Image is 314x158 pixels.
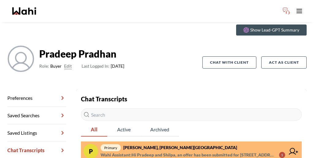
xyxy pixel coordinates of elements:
button: Toggle open navigation menu [293,5,305,17]
button: Archived [140,123,179,137]
span: primary [101,144,121,151]
button: Edit [64,62,72,70]
span: All [81,123,107,136]
button: Show Lead-GPT Summary [236,24,307,36]
span: [DATE] [82,62,124,70]
span: Buyer [50,62,62,70]
a: Saved Searches [7,107,66,124]
button: All [81,123,107,137]
span: Last Logged In: [82,63,109,69]
a: Saved Listings [7,124,66,142]
div: 1 [279,152,285,158]
span: Role: [39,62,49,70]
p: Show Lead-GPT Summary [250,27,299,33]
strong: Pradeep Pradhan [39,48,124,60]
strong: [PERSON_NAME], [PERSON_NAME][GEOGRAPHIC_DATA] [123,145,237,150]
a: Preferences [7,89,66,107]
strong: Chat Transcripts [81,95,127,103]
span: Archived [140,123,179,136]
button: Act as Client [261,56,307,69]
span: Active [107,123,140,136]
button: Active [107,123,140,137]
input: Search [81,108,302,121]
button: Chat with client [202,56,256,69]
a: Wahi homepage [12,7,36,15]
